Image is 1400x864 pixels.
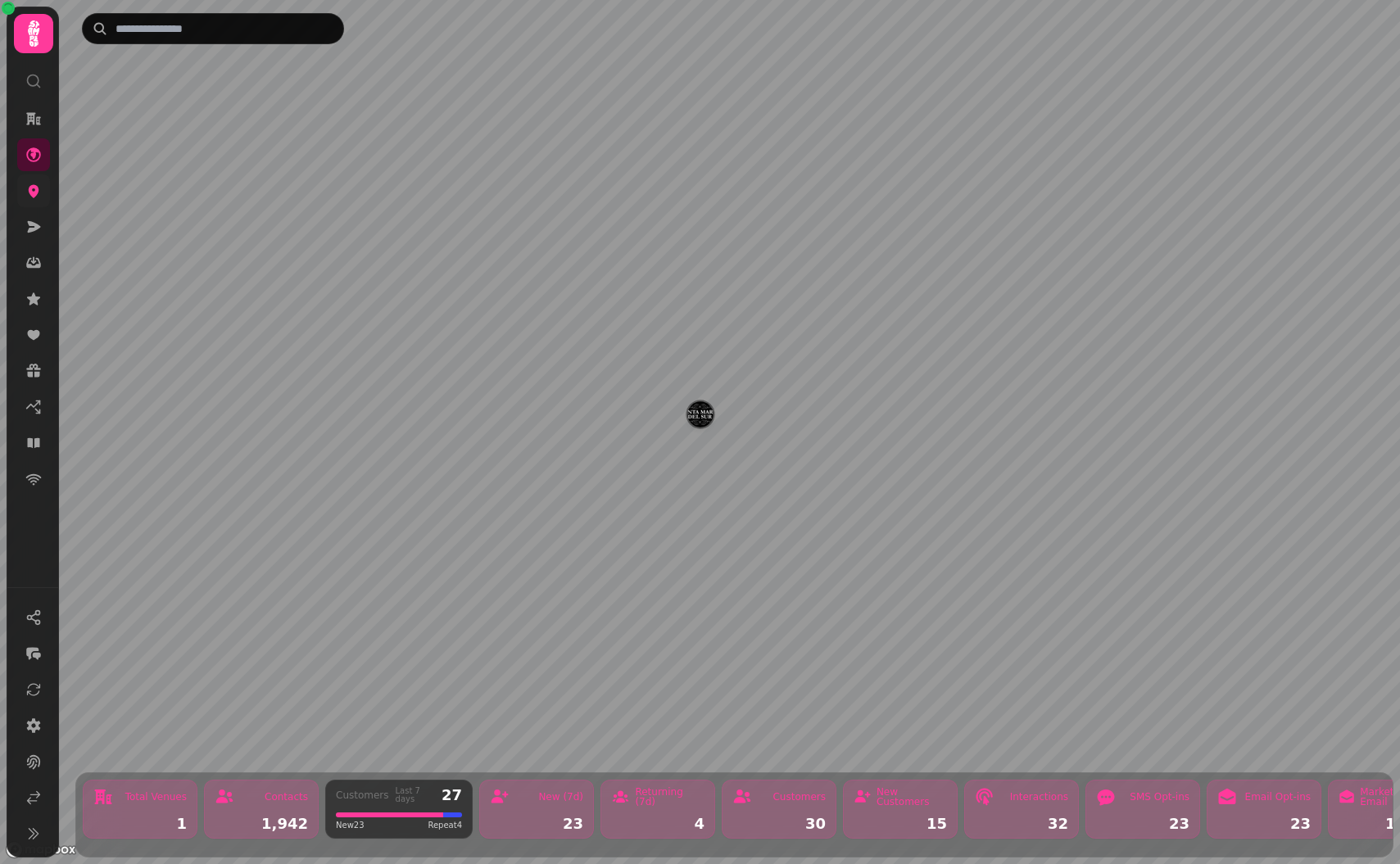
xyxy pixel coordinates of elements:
[687,401,714,432] div: Map marker
[687,401,714,427] button: Santa Maria del Sur
[877,787,947,807] div: New Customers
[336,790,389,800] div: Customers
[490,817,583,831] div: 23
[975,817,1068,831] div: 32
[336,819,365,831] span: New 23
[1010,792,1068,802] div: Interactions
[538,792,583,802] div: New (7d)
[1096,817,1189,831] div: 23
[611,817,705,831] div: 4
[772,792,826,802] div: Customers
[635,787,705,807] div: Returning (7d)
[442,788,462,803] div: 27
[428,819,462,831] span: Repeat 4
[854,817,947,831] div: 15
[93,817,187,831] div: 1
[1245,792,1311,802] div: Email Opt-ins
[125,792,187,802] div: Total Venues
[1130,792,1189,802] div: SMS Opt-ins
[732,817,826,831] div: 30
[1217,817,1311,831] div: 23
[5,840,77,859] a: Mapbox logo
[265,792,308,802] div: Contacts
[396,787,435,803] div: Last 7 days
[215,817,308,831] div: 1,942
